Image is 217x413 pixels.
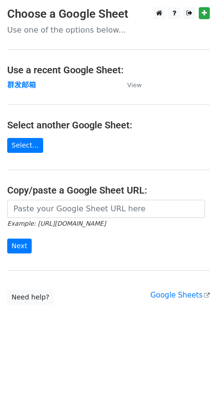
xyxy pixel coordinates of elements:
[7,184,210,196] h4: Copy/paste a Google Sheet URL:
[7,200,205,218] input: Paste your Google Sheet URL here
[7,220,106,227] small: Example: [URL][DOMAIN_NAME]
[7,64,210,76] h4: Use a recent Google Sheet:
[7,239,32,253] input: Next
[7,290,54,305] a: Need help?
[7,25,210,35] p: Use one of the options below...
[127,81,142,89] small: View
[7,119,210,131] h4: Select another Google Sheet:
[7,138,43,153] a: Select...
[7,80,36,89] a: 群发邮箱
[118,80,142,89] a: View
[150,291,210,299] a: Google Sheets
[7,7,210,21] h3: Choose a Google Sheet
